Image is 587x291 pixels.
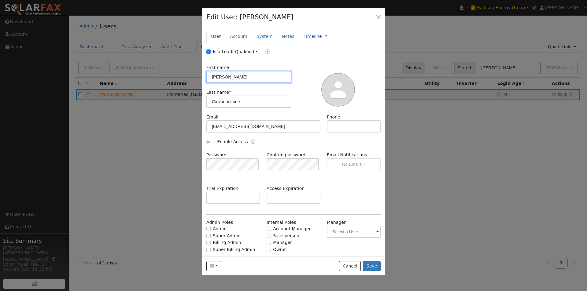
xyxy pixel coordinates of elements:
a: Account [225,31,252,42]
label: Internal Roles [267,219,296,226]
span: Required [229,90,231,95]
label: Email [206,114,218,120]
a: Notes [277,31,299,42]
label: Is a Lead: [213,49,234,55]
label: Last name [206,89,231,96]
label: Admin [213,226,227,232]
input: Owner [267,248,271,252]
label: Account Manager [273,226,311,232]
input: Is a Lead: [206,49,211,54]
a: System [252,31,277,42]
label: Trial Expiration [206,185,238,192]
a: Enable Access [251,139,255,146]
label: Owner [273,246,287,253]
input: Billing Admin [206,241,211,245]
input: Salesperson [267,234,271,238]
label: Admin Roles [206,219,233,226]
label: Phone [327,114,340,120]
label: Confirm password [267,152,305,158]
label: Access Expiration [267,185,305,192]
input: Account Manager [267,227,271,231]
input: Super Admin [206,234,211,238]
input: Admin [206,227,211,231]
label: Manager [327,219,346,226]
input: Super Billing Admin [206,248,211,252]
input: Select a User [327,226,381,238]
a: Lead [261,49,270,56]
button: Save [363,261,381,271]
label: Password [206,152,227,158]
a: User [206,31,225,42]
label: Super Billing Admin [213,246,255,253]
a: Timeline [304,33,322,40]
label: First name [206,64,229,71]
label: Billing Admin [213,239,241,246]
button: Cancel [339,261,361,271]
h4: Edit User: [PERSON_NAME] [206,12,293,22]
a: Qualified [235,49,258,54]
button: JGiovannettone@sistersofmercy.org [206,261,221,271]
label: Manager [273,239,292,246]
label: Email Notifications [327,152,381,158]
label: Salesperson [273,233,299,239]
label: Super Admin [213,233,241,239]
label: Enable Access [217,139,248,145]
input: Manager [267,241,271,245]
